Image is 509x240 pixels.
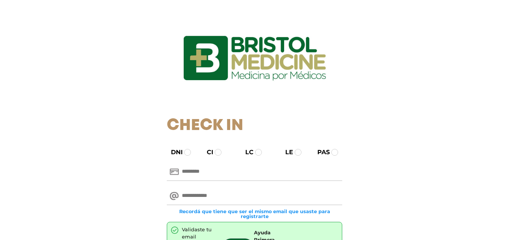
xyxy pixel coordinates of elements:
label: CI [200,148,213,157]
a: Ayuda [254,229,271,237]
h1: Check In [167,116,342,135]
img: logo_ingresarbristol.jpg [153,9,357,107]
label: DNI [164,148,183,157]
label: LE [278,148,293,157]
small: Recordá que tiene que ser el mismo email que usaste para registrarte [167,209,342,219]
label: LC [238,148,254,157]
label: PAS [311,148,330,157]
